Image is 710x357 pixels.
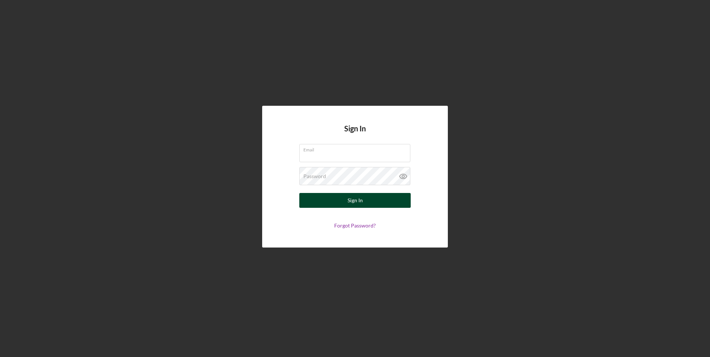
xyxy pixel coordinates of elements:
label: Password [303,173,326,179]
a: Forgot Password? [334,222,376,229]
h4: Sign In [344,124,366,144]
button: Sign In [299,193,411,208]
label: Email [303,144,410,153]
div: Sign In [348,193,363,208]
